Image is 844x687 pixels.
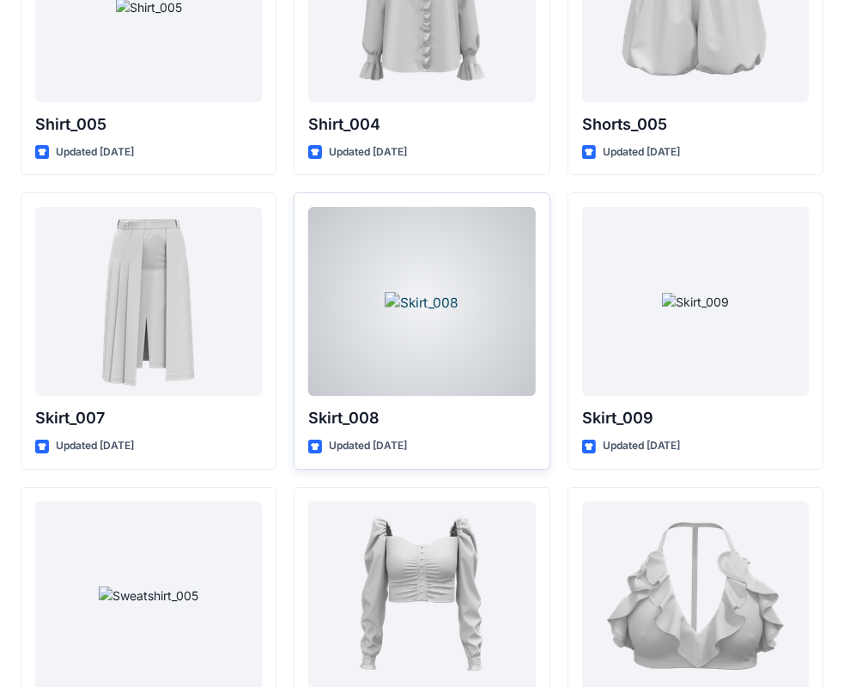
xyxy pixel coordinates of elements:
p: Updated [DATE] [329,437,407,455]
p: Shirt_005 [35,112,262,137]
p: Updated [DATE] [329,143,407,161]
p: Updated [DATE] [56,437,134,455]
p: Shorts_005 [582,112,809,137]
p: Skirt_008 [308,406,535,430]
p: Updated [DATE] [603,143,681,161]
p: Skirt_007 [35,406,262,430]
a: Skirt_009 [582,207,809,396]
p: Updated [DATE] [56,143,134,161]
p: Skirt_009 [582,406,809,430]
a: Skirt_008 [308,207,535,396]
p: Updated [DATE] [603,437,681,455]
p: Shirt_004 [308,112,535,137]
a: Skirt_007 [35,207,262,396]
